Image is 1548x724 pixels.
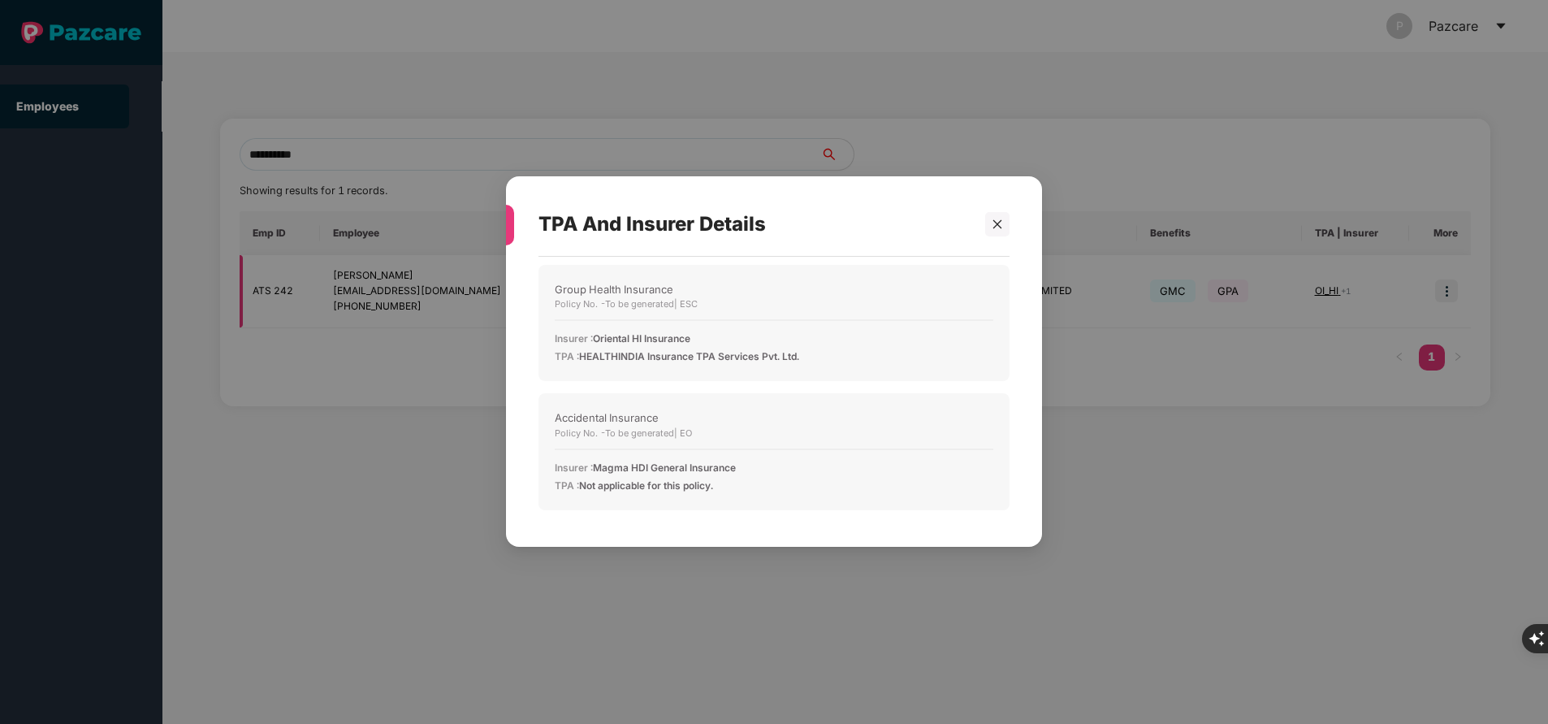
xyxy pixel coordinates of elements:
div: TPA And Insurer Details [538,193,971,256]
div: Accidental Insurance [555,410,993,427]
span: Not applicable for this policy. [579,480,713,492]
div: Policy No. - To be generated | EO [555,427,993,440]
div: Group Health Insurance [555,281,993,297]
span: Oriental HI Insurance [593,333,690,345]
span: Insurer : [555,462,593,475]
span: HEALTHINDIA Insurance TPA Services Pvt. Ltd. [579,351,799,363]
span: close [992,219,1003,230]
span: Insurer : [555,333,593,345]
span: Magma HDI General Insurance [593,462,736,475]
div: Policy No. - To be generated | ESC [555,298,993,312]
span: TPA : [555,480,579,492]
span: TPA : [555,351,579,363]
